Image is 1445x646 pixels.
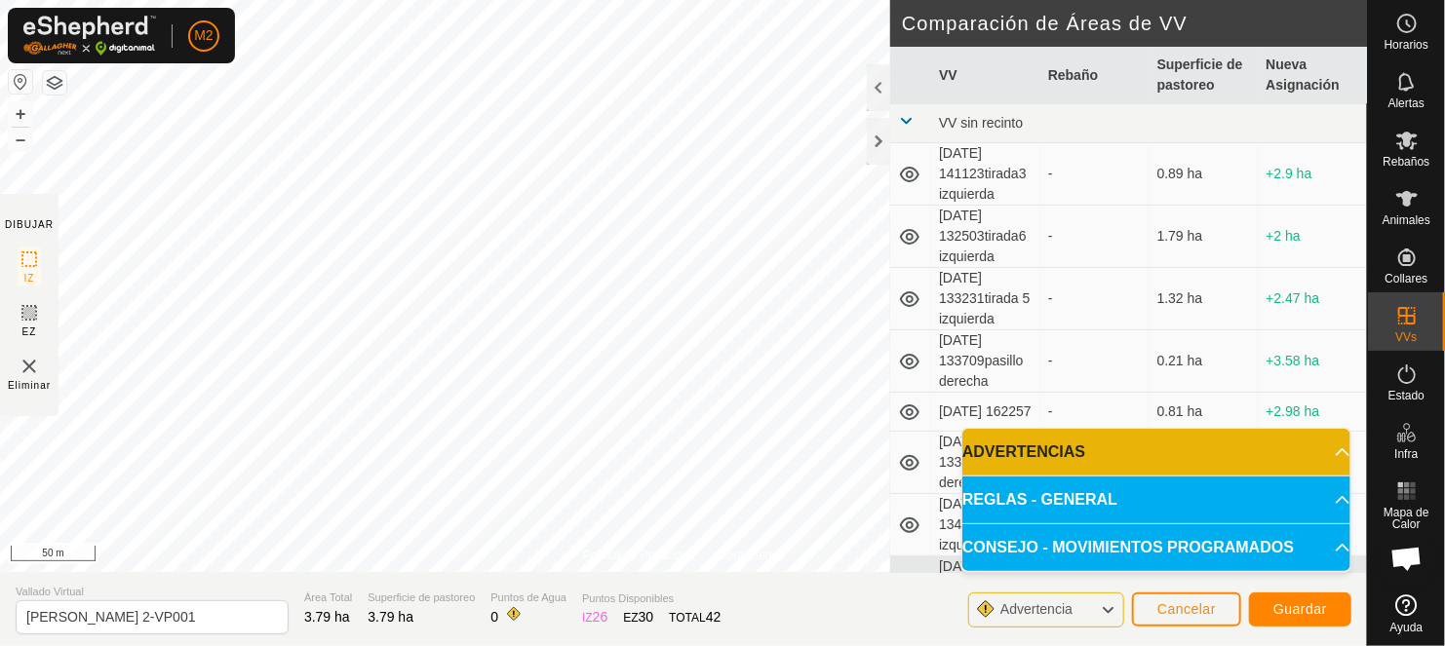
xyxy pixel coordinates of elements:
td: +2.47 ha [1258,268,1367,330]
td: [DATE] 132503tirada6 izquierda [931,206,1040,268]
a: Política de Privacidad [583,547,695,564]
span: EZ [22,324,37,339]
td: +2.98 ha [1258,393,1367,432]
div: Chat abierto [1378,529,1436,588]
td: [DATE] 134027tirada 2 izquierda-VP001 [931,556,1040,639]
td: [DATE] 133709pasillo derecha [931,330,1040,393]
span: IZ [24,271,35,285]
div: - [1048,401,1142,422]
td: [DATE] 134027tirada 2 izquierda [931,494,1040,556]
button: Capas del Mapa [43,71,66,95]
div: DIBUJAR [5,217,54,232]
p-accordion-header: CONSEJO - MOVIMIENTOS PROGRAMADOS [962,524,1350,571]
p-accordion-header: ADVERTENCIAS [962,429,1350,475]
span: 42 [706,609,722,625]
td: [DATE] 133800tirada 3 derecha [931,432,1040,494]
span: Collares [1385,273,1427,285]
div: - [1048,288,1142,309]
td: [DATE] 162257 [931,393,1040,432]
span: Animales [1383,214,1430,226]
td: 1.79 ha [1149,206,1258,268]
span: Área Total [304,589,352,606]
span: ADVERTENCIAS [962,440,1085,464]
span: Eliminar [8,378,51,393]
div: - [1048,351,1142,371]
span: Vallado Virtual [16,584,289,600]
div: EZ [623,607,653,627]
span: Puntos de Agua [490,589,566,606]
div: - [1048,164,1142,184]
span: Estado [1388,390,1425,401]
td: 0.89 ha [1149,143,1258,206]
span: Rebaños [1383,156,1429,168]
td: 0.21 ha [1149,330,1258,393]
td: +3.58 ha [1258,330,1367,393]
img: VV [18,355,41,378]
span: REGLAS - GENERAL [962,488,1117,512]
td: [DATE] 133231tirada 5 izquierda [931,268,1040,330]
span: 26 [593,609,608,625]
img: Logo Gallagher [23,16,156,56]
span: Ayuda [1390,622,1424,633]
span: VV sin recinto [939,115,1023,131]
th: Nueva Asignación [1258,47,1367,104]
span: Mapa de Calor [1373,507,1440,530]
span: Alertas [1388,97,1425,109]
button: – [9,128,32,151]
td: +2 ha [1258,206,1367,268]
button: + [9,102,32,126]
p-accordion-header: REGLAS - GENERAL [962,476,1350,523]
span: 3.79 ha [304,609,350,625]
div: IZ [582,607,607,627]
th: Rebaño [1040,47,1150,104]
span: Advertencia [1000,601,1073,617]
div: - [1048,226,1142,247]
button: Restablecer Mapa [9,70,32,94]
div: TOTAL [669,607,721,627]
span: Horarios [1385,39,1428,51]
td: +2.9 ha [1258,143,1367,206]
h2: Comparación de Áreas de VV [902,12,1367,35]
span: M2 [194,25,213,46]
span: Superficie de pastoreo [368,589,475,606]
a: Ayuda [1368,587,1445,641]
span: 0 [490,609,498,625]
span: Guardar [1273,601,1327,617]
th: VV [931,47,1040,104]
span: Cancelar [1157,601,1216,617]
span: Puntos Disponibles [582,590,721,607]
td: [DATE] 141123tirada3 izquierda [931,143,1040,206]
span: VVs [1395,331,1417,343]
span: Infra [1394,448,1418,460]
td: 0.81 ha [1149,393,1258,432]
span: 30 [639,609,654,625]
a: Contáctenos [719,547,784,564]
span: CONSEJO - MOVIMIENTOS PROGRAMADOS [962,536,1294,559]
th: Superficie de pastoreo [1149,47,1258,104]
button: Guardar [1249,592,1351,627]
button: Cancelar [1132,592,1241,627]
td: 1.32 ha [1149,268,1258,330]
span: 3.79 ha [368,609,413,625]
